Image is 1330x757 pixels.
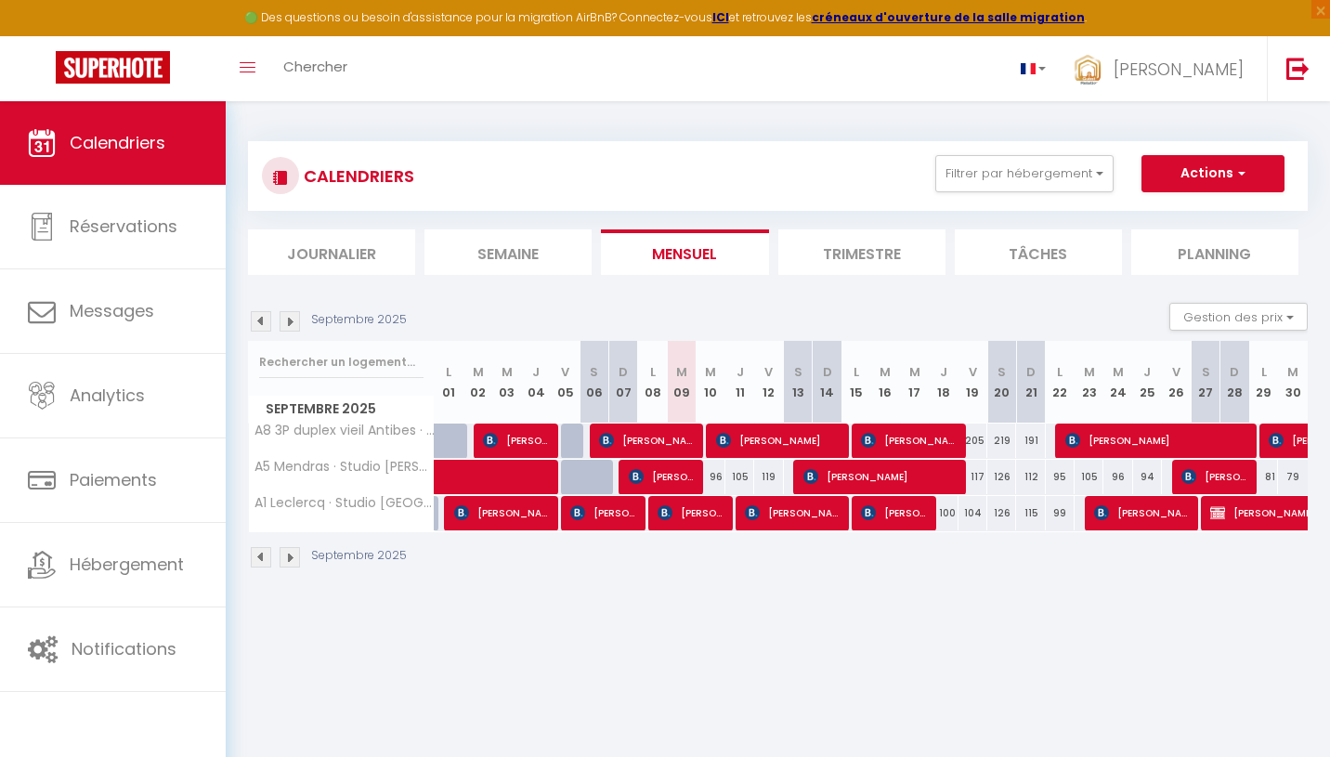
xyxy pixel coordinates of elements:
[1202,363,1210,381] abbr: S
[252,460,437,474] span: A5 Mendras · Studio [PERSON_NAME][GEOGRAPHIC_DATA] Piscine/Garage/5 min Plages
[249,396,434,423] span: Septembre 2025
[1143,363,1151,381] abbr: J
[1016,341,1045,424] th: 21
[1133,460,1162,494] div: 94
[1114,58,1244,81] span: [PERSON_NAME]
[492,341,521,424] th: 03
[454,495,550,530] span: [PERSON_NAME]
[737,363,744,381] abbr: J
[1103,460,1132,494] div: 96
[935,155,1114,192] button: Filtrer par hébergement
[1191,341,1219,424] th: 27
[1057,363,1063,381] abbr: L
[987,460,1016,494] div: 126
[716,423,841,458] span: [PERSON_NAME]
[658,495,724,530] span: [PERSON_NAME]
[599,423,695,458] span: [PERSON_NAME]
[1046,496,1075,530] div: 99
[283,57,347,76] span: Chercher
[929,496,958,530] div: 100
[987,496,1016,530] div: 126
[1133,341,1162,424] th: 25
[70,215,177,238] span: Réservations
[697,341,725,424] th: 10
[813,341,841,424] th: 14
[958,460,987,494] div: 117
[483,423,550,458] span: [PERSON_NAME]
[725,341,754,424] th: 11
[561,363,569,381] abbr: V
[1046,341,1075,424] th: 22
[473,363,484,381] abbr: M
[745,495,841,530] span: [PERSON_NAME]
[1261,363,1267,381] abbr: L
[70,299,154,322] span: Messages
[861,423,957,458] span: [PERSON_NAME]
[619,363,628,381] abbr: D
[880,363,891,381] abbr: M
[784,341,813,424] th: 13
[435,341,463,424] th: 01
[676,363,687,381] abbr: M
[667,341,696,424] th: 09
[1181,459,1248,494] span: [PERSON_NAME]
[56,51,170,84] img: Super Booking
[725,460,754,494] div: 105
[900,341,929,424] th: 17
[1278,460,1308,494] div: 79
[764,363,773,381] abbr: V
[1286,57,1310,80] img: logout
[252,496,437,510] span: A1 Leclercq · Studio [GEOGRAPHIC_DATA] 5min de la Mer - AC/Balcon
[1169,303,1308,331] button: Gestion des prix
[1074,53,1102,86] img: ...
[1172,363,1180,381] abbr: V
[955,229,1122,275] li: Tâches
[940,363,947,381] abbr: J
[463,341,492,424] th: 02
[871,341,900,424] th: 16
[909,363,920,381] abbr: M
[532,363,540,381] abbr: J
[590,363,598,381] abbr: S
[1249,341,1278,424] th: 29
[248,229,415,275] li: Journalier
[1278,341,1308,424] th: 30
[1016,460,1045,494] div: 112
[1141,155,1284,192] button: Actions
[958,341,987,424] th: 19
[697,460,725,494] div: 96
[929,341,958,424] th: 18
[70,553,184,576] span: Hébergement
[580,341,608,424] th: 06
[650,363,656,381] abbr: L
[1084,363,1095,381] abbr: M
[424,229,592,275] li: Semaine
[812,9,1085,25] strong: créneaux d'ouverture de la salle migration
[823,363,832,381] abbr: D
[638,341,667,424] th: 08
[570,495,637,530] span: [PERSON_NAME]
[803,459,957,494] span: [PERSON_NAME]
[1230,363,1239,381] abbr: D
[841,341,870,424] th: 15
[311,547,407,565] p: Septembre 2025
[1249,460,1278,494] div: 81
[1103,341,1132,424] th: 24
[70,131,165,154] span: Calendriers
[794,363,802,381] abbr: S
[854,363,859,381] abbr: L
[1075,341,1103,424] th: 23
[1094,495,1190,530] span: [PERSON_NAME]
[861,495,928,530] span: [PERSON_NAME]
[1016,496,1045,530] div: 115
[712,9,729,25] a: ICI
[70,468,157,491] span: Paiements
[446,363,451,381] abbr: L
[958,496,987,530] div: 104
[969,363,977,381] abbr: V
[252,424,437,437] span: A8 3P duplex vieil Antibes · 3p duplex cœur vieil Antibes 1min de la plage
[551,341,580,424] th: 05
[1016,424,1045,458] div: 191
[997,363,1006,381] abbr: S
